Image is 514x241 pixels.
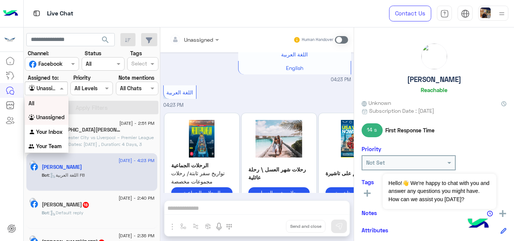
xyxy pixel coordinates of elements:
[130,49,142,57] label: Tags
[465,211,491,237] img: hulul-logo.png
[166,89,193,95] span: اللغة العربية
[325,120,387,158] img: NDc2NDM4ODczXzkyNTAxODA1OTc4ODYxOV8zNTk1NDkzMDUyMDI0MjU3MDA1X24uanBn.jpg
[36,114,65,120] b: Unassigned
[362,99,391,107] span: Unknown
[248,120,310,158] img: VW50aXRsZWQyMi5qcGc%3D.jpg
[36,143,62,149] b: Your Team
[497,9,506,18] img: profile
[171,161,233,169] p: الرحلات الجماعية
[171,187,233,198] button: الرحلات الجماعية
[362,227,388,233] h6: Attributes
[437,6,452,21] a: tab
[29,114,36,122] img: INBOX.AGENTFILTER.UNASSIGNED
[119,232,154,239] span: [DATE] - 2:36 PM
[42,210,49,215] span: Bot
[421,44,447,69] img: picture
[96,33,115,49] button: search
[362,209,377,216] h6: Notes
[119,195,154,202] span: [DATE] - 2:40 PM
[362,146,381,152] h6: Priority
[383,174,496,209] span: Hello!👋 We're happy to chat with you and answer any questions you might have. How can we assist y...
[42,164,82,170] h5: Aya Salama
[28,49,49,57] label: Channel:
[49,210,84,215] span: : Default reply
[362,123,383,137] span: 14 s
[281,51,308,58] span: اللغة العربية
[85,49,101,57] label: Status
[25,101,158,114] button: Apply Filters
[42,127,121,133] h5: Mohamed Halawa
[42,202,90,208] h5: Salma Kassem
[248,187,310,198] button: رحلات شهر العسل
[73,74,91,82] label: Priority
[29,143,36,151] img: INBOX.AGENTFILTER.YOURTEAM
[119,74,154,82] label: Note mentions
[487,211,493,217] img: notes
[286,220,325,233] button: Send and close
[29,129,36,136] img: INBOX.AGENTFILTER.YOURINBOX
[130,59,147,69] div: Select
[163,102,184,108] span: 04:23 PM
[119,120,154,127] span: [DATE] - 2:51 PM
[171,169,233,185] span: تواريخ سفر ثابتة/ رحلات مجموعات مخصصة
[331,76,351,83] span: 04:23 PM
[286,65,303,71] span: English
[30,163,38,171] img: Facebook
[3,6,18,21] img: Logo
[389,6,431,21] a: Contact Us
[325,169,387,177] p: التقديم على تاشيرة
[248,165,310,182] p: رحلات شهر العسل \ رحلة عائلية
[369,107,434,115] span: Subscription Date : [DATE]
[25,96,68,153] ng-dropdown-panel: Options list
[119,157,154,164] span: [DATE] - 4:23 PM
[29,161,36,167] img: picture
[42,172,49,178] span: Bot
[421,86,447,93] h6: Reachable
[29,100,34,106] b: All
[171,120,233,158] img: U2NyZWVuc2hvdCAyMDI1LTAyLTEyIDE3MjI1NC5qcGc%3D.jpg
[28,74,59,82] label: Assigned to:
[385,126,435,134] span: First Response Time
[480,8,491,18] img: userImage
[30,200,38,208] img: Facebook
[101,35,110,44] span: search
[362,179,506,185] h6: Tags
[83,202,89,208] span: 18
[42,135,154,181] span: "Manchester City vs Liverpool – Premier League ⚽🔥 Travel Dates: 7th November , Duration: 4 Days, ...
[461,9,470,18] img: tab
[29,198,36,205] img: picture
[36,129,62,135] b: Your Inbox
[407,75,461,84] h5: [PERSON_NAME]
[49,172,85,178] span: : اللغة العربية FB
[32,9,41,18] img: tab
[47,9,73,19] p: Live Chat
[302,37,333,43] small: Human Handover
[3,33,17,46] img: 312138898846134
[499,210,506,217] img: add
[440,9,449,18] img: tab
